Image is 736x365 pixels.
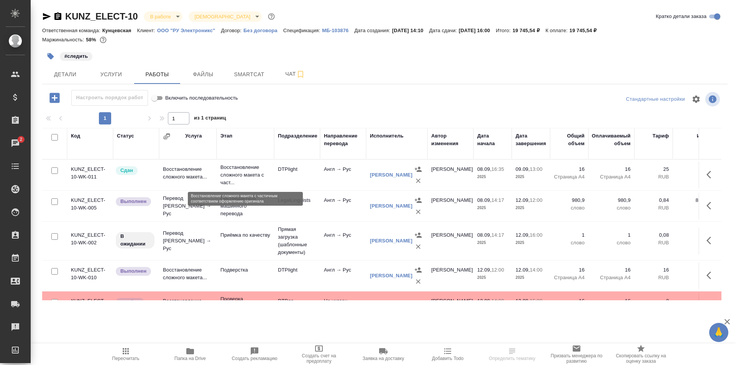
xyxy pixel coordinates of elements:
[64,52,88,60] p: #следить
[274,193,320,219] td: LegalLinguists
[412,241,424,252] button: Удалить
[412,206,424,218] button: Удалить
[477,274,508,282] p: 2025
[278,132,317,140] div: Подразделение
[592,266,631,274] p: 16
[516,239,546,247] p: 2025
[320,162,366,188] td: Англ → Рус
[220,266,270,274] p: Подверстка
[702,165,720,184] button: Здесь прячутся важные кнопки
[516,132,546,147] div: Дата завершения
[277,69,314,79] span: Чат
[165,94,238,102] span: Включить последовательность
[231,70,268,79] span: Smartcat
[115,231,155,249] div: Исполнитель назначен, приступать к работе пока рано
[370,132,404,140] div: Исполнитель
[120,298,140,306] p: Подбор
[221,28,243,33] p: Договор:
[638,274,669,282] p: RUB
[554,173,585,181] p: Страница А4
[477,267,491,273] p: 12.09,
[163,133,171,140] button: Сгруппировать
[427,228,473,254] td: [PERSON_NAME]
[491,232,504,238] p: 14:17
[266,11,276,21] button: Доп статусы указывают на важность/срочность заказа
[137,28,157,33] p: Клиент:
[220,195,270,218] p: Постредактура машинного перевода
[189,11,262,22] div: В работе
[98,35,108,45] button: 6932.48 RUB;
[554,132,585,147] div: Общий объем
[412,195,424,206] button: Назначить
[67,193,113,219] td: KUNZ_ELECT-10-WK-005
[243,28,283,33] p: Без договора
[592,274,631,282] p: Страница А4
[194,113,226,124] span: из 1 страниц
[477,239,508,247] p: 2025
[677,297,711,305] p: 0
[157,27,221,33] a: ООО "РУ Электроникс"
[274,262,320,289] td: DTPlight
[115,196,155,207] div: Исполнитель завершил работу
[53,12,62,21] button: Скопировать ссылку
[67,262,113,289] td: KUNZ_ELECT-10-WK-010
[429,28,458,33] p: Дата сдачи:
[638,165,669,173] p: 25
[530,298,542,304] p: 15:00
[115,297,155,308] div: Можно подбирать исполнителей
[139,70,176,79] span: Работы
[370,203,412,209] a: [PERSON_NAME]
[592,132,631,147] div: Оплачиваемый объем
[477,298,491,304] p: 12.09,
[638,297,669,305] p: 0
[42,48,59,65] button: Добавить тэг
[477,204,508,212] p: 2025
[322,27,354,33] a: МБ-103876
[117,132,134,140] div: Статус
[320,228,366,254] td: Англ → Рус
[93,70,130,79] span: Услуги
[274,222,320,260] td: Прямая загрузка (шаблонные документы)
[702,231,720,250] button: Здесь прячутся важные кнопки
[412,276,424,287] button: Удалить
[67,228,113,254] td: KUNZ_ELECT-10-WK-002
[283,28,322,33] p: Спецификация:
[47,70,84,79] span: Детали
[677,266,711,274] p: 256
[324,132,362,147] div: Направление перевода
[638,231,669,239] p: 0,08
[592,297,631,305] p: 16
[652,132,669,140] div: Тариф
[243,27,283,33] a: Без договора
[516,197,530,203] p: 12.09,
[392,28,429,33] p: [DATE] 14:10
[115,266,155,277] div: Исполнитель завершил работу
[120,167,133,174] p: Сдан
[67,162,113,188] td: KUNZ_ELECT-10-WK-011
[554,196,585,204] p: 980,9
[677,231,711,239] p: 0,08
[592,196,631,204] p: 980,9
[516,173,546,181] p: 2025
[554,239,585,247] p: слово
[491,267,504,273] p: 12:00
[592,239,631,247] p: слово
[220,164,270,187] p: Восстановление сложного макета с част...
[554,274,585,282] p: Страница А4
[554,231,585,239] p: 1
[42,28,102,33] p: Ответственная команда:
[159,191,217,221] td: Перевод [PERSON_NAME] → Рус
[322,28,354,33] p: МБ-103876
[412,297,424,309] button: Назначить
[516,232,530,238] p: 12.09,
[554,297,585,305] p: 16
[427,262,473,289] td: [PERSON_NAME]
[120,232,150,248] p: В ожидании
[274,293,320,320] td: DTPqa
[554,204,585,212] p: слово
[705,92,721,106] span: Посмотреть информацию
[491,298,504,304] p: 14:00
[220,132,232,140] div: Этап
[592,231,631,239] p: 1
[65,11,138,21] a: KUNZ_ELECT-10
